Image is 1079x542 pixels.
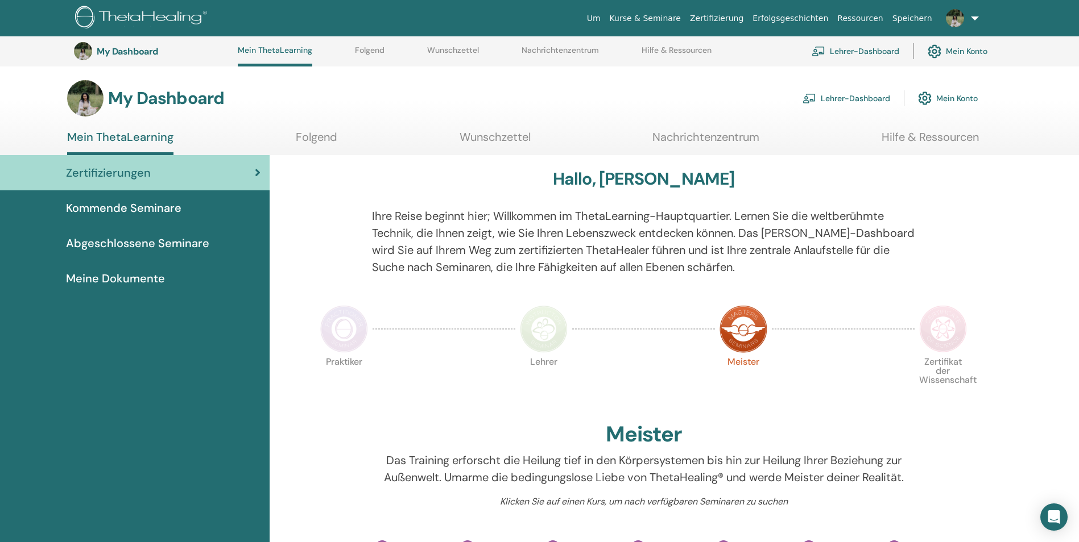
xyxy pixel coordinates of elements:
img: logo.png [75,6,211,31]
img: default.jpg [67,80,104,116]
a: Erfolgsgeschichten [748,8,833,29]
img: chalkboard-teacher.svg [812,46,825,56]
span: Meine Dokumente [66,270,165,287]
span: Kommende Seminare [66,199,181,216]
img: chalkboard-teacher.svg [803,93,816,103]
a: Mein Konto [928,39,987,64]
img: Certificate of Science [919,305,967,353]
p: Meister [720,357,767,405]
span: Abgeschlossene Seminare [66,235,209,252]
p: Das Training erforscht die Heilung tief in den Körpersystemen bis hin zur Heilung Ihrer Beziehung... [372,452,915,486]
img: Instructor [520,305,568,353]
img: Practitioner [320,305,368,353]
a: Nachrichtenzentrum [652,130,759,152]
h3: My Dashboard [97,46,210,57]
a: Folgend [355,45,385,64]
a: Mein ThetaLearning [238,45,312,66]
p: Zertifikat der Wissenschaft [919,357,967,405]
h3: My Dashboard [108,88,224,109]
a: Lehrer-Dashboard [803,86,890,111]
div: Open Intercom Messenger [1040,503,1068,531]
a: Hilfe & Ressourcen [882,130,979,152]
a: Folgend [296,130,337,152]
a: Kurse & Seminare [605,8,685,29]
a: Mein ThetaLearning [67,130,173,155]
img: Master [720,305,767,353]
h2: Meister [606,422,682,448]
a: Speichern [888,8,937,29]
p: Ihre Reise beginnt hier; Willkommen im ThetaLearning-Hauptquartier. Lernen Sie die weltberühmte T... [372,207,915,276]
img: cog.svg [918,89,932,108]
a: Um [582,8,605,29]
a: Nachrichtenzentrum [522,45,599,64]
img: default.jpg [74,42,92,60]
a: Wunschzettel [460,130,531,152]
a: Zertifizierung [685,8,748,29]
p: Klicken Sie auf einen Kurs, um nach verfügbaren Seminaren zu suchen [372,495,915,508]
p: Lehrer [520,357,568,405]
a: Mein Konto [918,86,978,111]
a: Wunschzettel [427,45,479,64]
a: Hilfe & Ressourcen [642,45,712,64]
a: Lehrer-Dashboard [812,39,899,64]
a: Ressourcen [833,8,887,29]
img: cog.svg [928,41,941,61]
p: Praktiker [320,357,368,405]
h3: Hallo, [PERSON_NAME] [553,169,735,189]
img: default.jpg [946,9,964,27]
span: Zertifizierungen [66,164,151,181]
